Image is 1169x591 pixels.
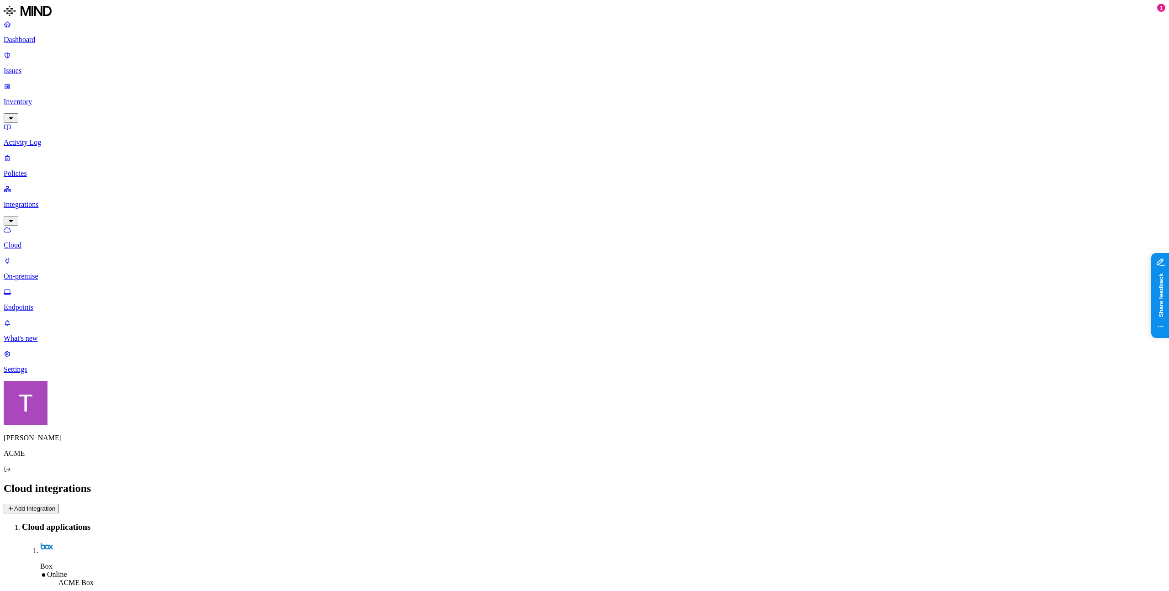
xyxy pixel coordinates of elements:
[4,449,1165,458] p: ACME
[4,334,1165,343] p: What's new
[4,350,1165,374] a: Settings
[4,82,1165,121] a: Inventory
[4,201,1165,209] p: Integrations
[4,482,1165,495] h2: Cloud integrations
[58,579,94,586] span: ACME Box
[4,98,1165,106] p: Inventory
[47,570,67,578] span: Online
[22,522,1165,532] h3: Cloud applications
[40,540,53,553] img: box.svg
[4,67,1165,75] p: Issues
[4,319,1165,343] a: What's new
[4,36,1165,44] p: Dashboard
[4,257,1165,280] a: On-premise
[4,272,1165,280] p: On-premise
[4,226,1165,249] a: Cloud
[4,138,1165,147] p: Activity Log
[4,123,1165,147] a: Activity Log
[4,185,1165,224] a: Integrations
[4,288,1165,311] a: Endpoints
[4,154,1165,178] a: Policies
[4,241,1165,249] p: Cloud
[40,562,53,570] span: Box
[4,169,1165,178] p: Policies
[1157,4,1165,12] div: 1
[4,303,1165,311] p: Endpoints
[4,4,52,18] img: MIND
[4,365,1165,374] p: Settings
[4,20,1165,44] a: Dashboard
[4,4,1165,20] a: MIND
[4,51,1165,75] a: Issues
[4,504,59,513] button: Add Integration
[4,381,47,425] img: Tzvi Shir-Vaknin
